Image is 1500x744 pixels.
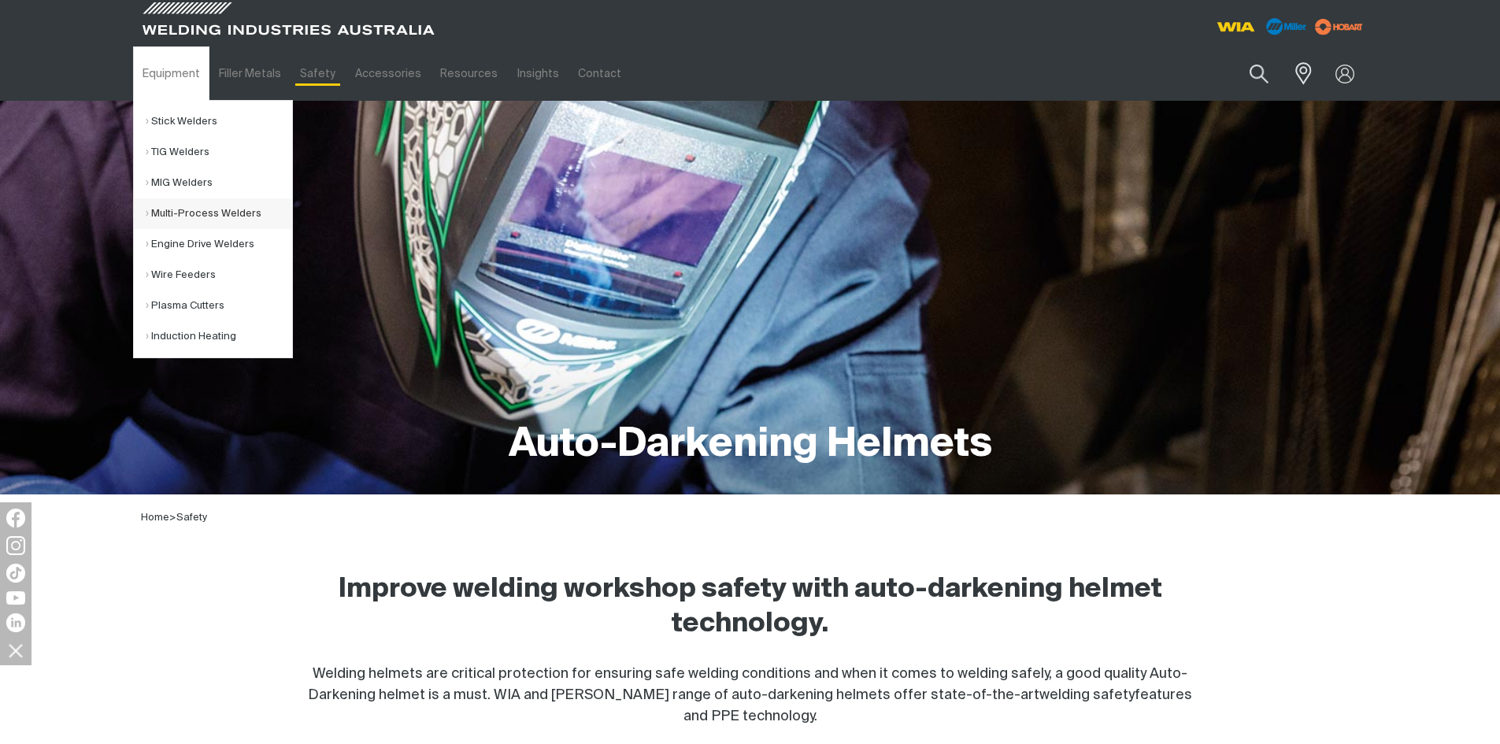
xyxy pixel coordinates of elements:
a: Safety [176,513,207,523]
button: Search products [1232,55,1286,92]
a: Safety [291,46,345,101]
a: MIG Welders [146,168,292,198]
a: TIG Welders [146,137,292,168]
img: Facebook [6,509,25,527]
a: Filler Metals [209,46,291,101]
img: LinkedIn [6,613,25,632]
a: Plasma Cutters [146,291,292,321]
a: Contact [569,46,631,101]
img: TikTok [6,564,25,583]
a: Multi-Process Welders [146,198,292,229]
span: Welding helmets are critical protection for ensuring safe welding conditions and when it comes to... [308,667,1187,702]
input: Product name or item number... [1212,55,1285,92]
a: Engine Drive Welders [146,229,292,260]
a: welding safety [1039,688,1135,702]
a: Wire Feeders [146,260,292,291]
a: Accessories [346,46,431,101]
span: > [169,513,176,523]
a: Equipment [133,46,209,101]
h2: Improve welding workshop safety with auto-darkening helmet technology. [306,572,1194,642]
img: YouTube [6,591,25,605]
a: Home [141,513,169,523]
img: miller [1310,15,1368,39]
nav: Main [133,46,1059,101]
ul: Equipment Submenu [133,100,293,358]
a: Resources [431,46,507,101]
a: Stick Welders [146,106,292,137]
img: hide socials [2,637,29,664]
a: Induction Heating [146,321,292,352]
img: Instagram [6,536,25,555]
a: Insights [507,46,568,101]
h1: Auto-Darkening Helmets [509,420,992,471]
